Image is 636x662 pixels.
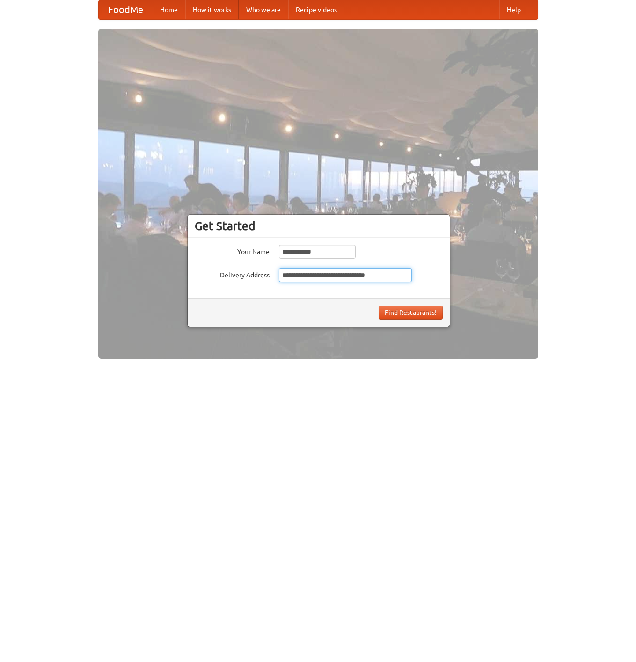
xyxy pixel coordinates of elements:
a: Home [153,0,185,19]
a: Help [499,0,528,19]
a: How it works [185,0,239,19]
h3: Get Started [195,219,443,233]
button: Find Restaurants! [379,306,443,320]
a: Who we are [239,0,288,19]
label: Your Name [195,245,270,256]
label: Delivery Address [195,268,270,280]
a: FoodMe [99,0,153,19]
a: Recipe videos [288,0,344,19]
